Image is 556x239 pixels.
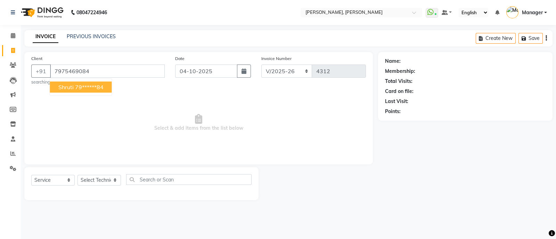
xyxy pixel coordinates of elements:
[58,84,74,91] span: shruti
[18,3,65,22] img: logo
[31,79,165,85] small: searching...
[476,33,516,44] button: Create New
[126,174,252,185] input: Search or Scan
[506,6,518,18] img: Manager
[385,78,412,85] div: Total Visits:
[385,108,401,115] div: Points:
[31,88,366,157] span: Select & add items from the list below
[261,56,292,62] label: Invoice Number
[31,56,42,62] label: Client
[385,98,408,105] div: Last Visit:
[385,88,414,95] div: Card on file:
[175,56,185,62] label: Date
[76,3,107,22] b: 08047224946
[385,58,401,65] div: Name:
[522,9,543,16] span: Manager
[31,65,51,78] button: +91
[385,68,415,75] div: Membership:
[50,65,165,78] input: Search by Name/Mobile/Email/Code
[67,33,116,40] a: PREVIOUS INVOICES
[33,31,58,43] a: INVOICE
[518,33,543,44] button: Save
